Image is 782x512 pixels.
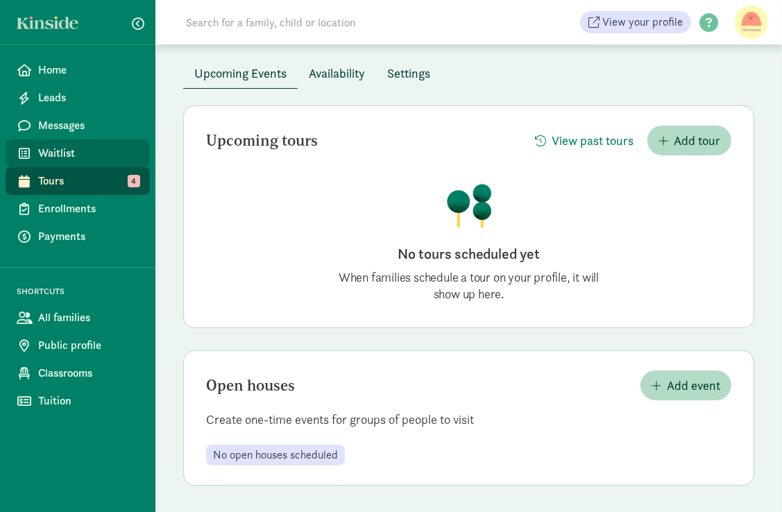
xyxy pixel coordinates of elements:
[640,370,731,400] button: Add event
[128,175,140,187] span: 4
[184,411,754,428] p: Create one-time events for groups of people to visit
[38,228,139,245] span: Payments
[38,89,139,106] span: Leads
[6,195,150,223] a: Enrollments
[674,131,720,150] span: Add tour
[38,173,139,189] span: Tours
[38,309,139,326] span: All families
[6,167,150,195] a: Tours 4
[667,376,720,395] span: Add event
[387,64,430,83] span: Settings
[647,126,731,155] button: Add tour
[6,223,150,250] a: Payments
[38,117,139,134] span: Messages
[445,183,493,228] img: illustration-trees.png
[206,133,318,149] h2: Upcoming tours
[6,332,150,359] a: Public profile
[194,64,287,83] span: Upcoming Events
[376,58,441,88] button: Settings
[38,200,139,217] span: Enrollments
[6,359,150,387] a: Classrooms
[713,445,782,512] iframe: Chat Widget
[6,139,150,167] a: Waitlist
[38,62,139,78] span: Home
[524,126,645,155] button: View past tours
[183,58,298,88] button: Upcoming Events
[298,58,376,88] button: Availability
[6,304,150,332] a: All families
[6,112,150,139] a: Messages
[38,337,139,354] span: Public profile
[602,14,683,31] span: View your profile
[6,387,150,415] a: Tuition
[38,393,139,409] span: Tuition
[178,8,567,36] input: Search for a family, child or location
[6,84,150,112] a: Leads
[330,269,608,302] p: When families schedule a tour on your profile, it will show up here.
[6,56,150,84] a: Home
[330,244,608,264] h2: No tours scheduled yet
[206,377,295,394] h2: Open houses
[38,365,139,382] span: Classrooms
[38,145,139,162] span: Waitlist
[552,131,634,150] span: View past tours
[309,64,365,83] span: Availability
[213,449,338,461] span: No open houses scheduled
[580,11,691,33] a: View your profile
[524,133,645,148] a: View past tours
